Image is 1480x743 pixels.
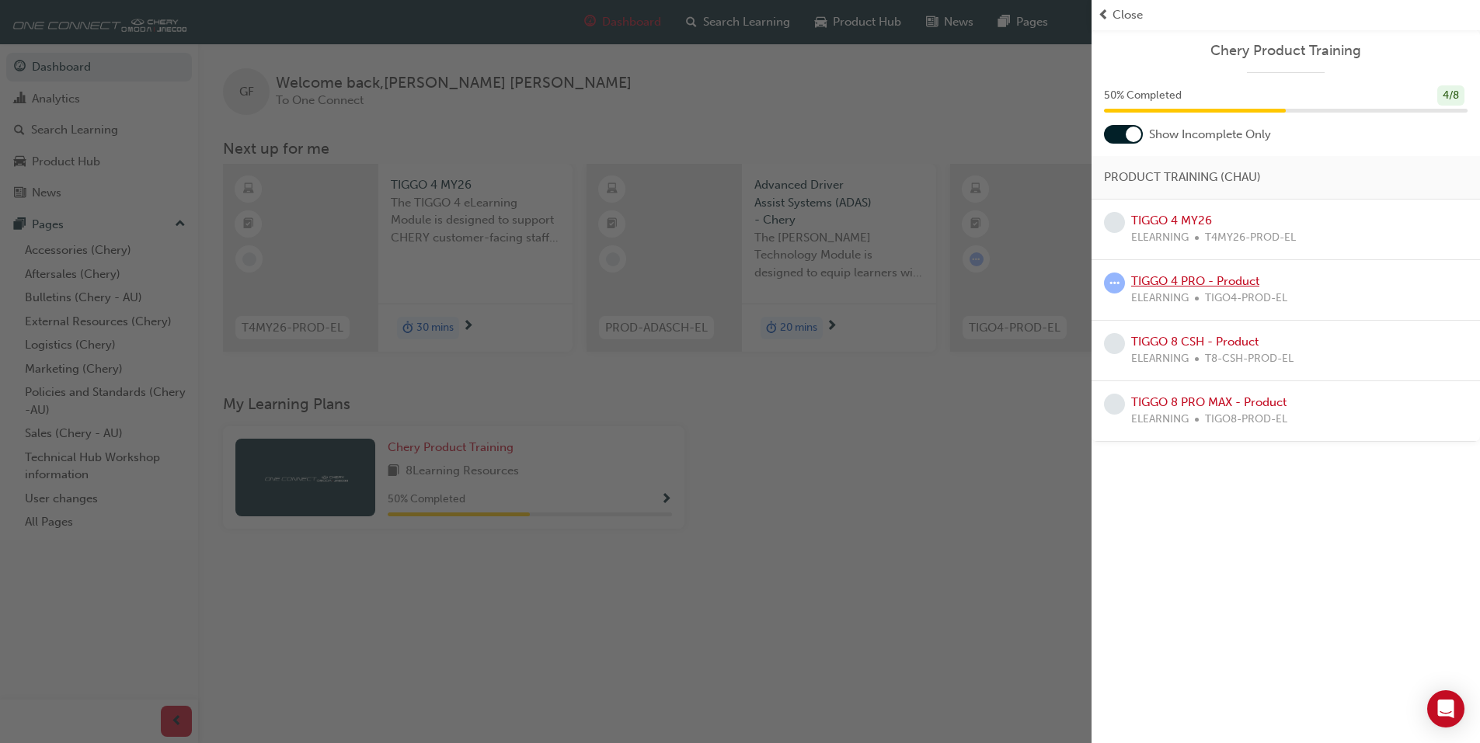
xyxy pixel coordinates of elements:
span: ELEARNING [1131,229,1189,247]
span: ELEARNING [1131,411,1189,429]
span: TIGO8-PROD-EL [1205,411,1287,429]
span: learningRecordVerb_NONE-icon [1104,212,1125,233]
a: TIGGO 4 MY26 [1131,214,1212,227]
span: Close [1113,6,1143,24]
div: 4 / 8 [1437,85,1464,106]
span: TIGO4-PROD-EL [1205,290,1287,307]
span: T8-CSH-PROD-EL [1205,350,1294,368]
span: learningRecordVerb_NONE-icon [1104,394,1125,415]
a: TIGGO 4 PRO - Product [1131,274,1259,288]
span: learningRecordVerb_NONE-icon [1104,333,1125,354]
span: PRODUCT TRAINING (CHAU) [1104,168,1261,186]
div: Open Intercom Messenger [1427,690,1464,727]
span: learningRecordVerb_ATTEMPT-icon [1104,273,1125,293]
span: ELEARNING [1131,350,1189,368]
span: T4MY26-PROD-EL [1205,229,1296,247]
a: TIGGO 8 CSH - Product [1131,335,1259,349]
span: prev-icon [1098,6,1109,24]
a: TIGGO 8 PRO MAX - Product [1131,395,1287,409]
span: 50 % Completed [1104,87,1182,105]
span: Show Incomplete Only [1149,126,1271,144]
a: Chery Product Training [1104,42,1468,60]
button: prev-iconClose [1098,6,1474,24]
span: ELEARNING [1131,290,1189,307]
